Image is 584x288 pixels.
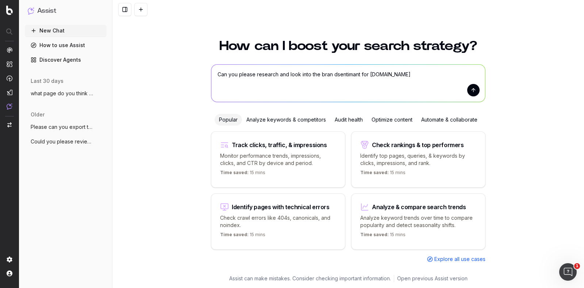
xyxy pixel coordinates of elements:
[220,232,249,237] span: Time saved:
[28,7,34,14] img: Assist
[25,39,107,51] a: How to use Assist
[211,39,485,53] h1: How can I boost your search strategy?
[220,232,265,241] p: 15 mins
[220,152,336,167] p: Monitor performance trends, impressions, clicks, and CTR by device and period.
[367,114,417,126] div: Optimize content
[25,121,107,133] button: Please can you export the list of URLs t
[7,122,12,127] img: Switch project
[360,170,389,175] span: Time saved:
[360,232,406,241] p: 15 mins
[25,136,107,147] button: Could you please review this page and an
[559,263,577,281] iframe: Intercom live chat
[25,88,107,99] button: what page do you think would work best t
[7,75,12,81] img: Activation
[31,111,45,118] span: older
[360,214,476,229] p: Analyze keyword trends over time to compare popularity and detect seasonality shifts.
[220,170,265,178] p: 15 mins
[31,123,95,131] span: Please can you export the list of URLs t
[360,152,476,167] p: Identify top pages, queries, & keywords by clicks, impressions, and rank.
[215,114,242,126] div: Popular
[37,6,56,16] h1: Assist
[220,170,249,175] span: Time saved:
[31,90,95,97] span: what page do you think would work best t
[31,77,64,85] span: last 30 days
[360,170,406,178] p: 15 mins
[7,61,12,67] img: Intelligence
[417,114,482,126] div: Automate & collaborate
[232,204,330,210] div: Identify pages with technical errors
[25,25,107,37] button: New Chat
[232,142,327,148] div: Track clicks, traffic, & impressions
[360,232,389,237] span: Time saved:
[220,214,336,229] p: Check crawl errors like 404s, canonicals, and noindex.
[28,6,104,16] button: Assist
[330,114,367,126] div: Audit health
[427,256,485,263] a: Explore all use cases
[31,138,95,145] span: Could you please review this page and an
[397,275,468,282] a: Open previous Assist version
[25,54,107,66] a: Discover Agents
[7,270,12,276] img: My account
[229,275,391,282] p: Assist can make mistakes. Consider checking important information.
[372,204,466,210] div: Analyze & compare search trends
[211,65,485,102] textarea: Can you please research and look into the bran dsentimant for [DOMAIN_NAME]
[7,257,12,262] img: Setting
[242,114,330,126] div: Analyze keywords & competitors
[574,263,580,269] span: 1
[7,89,12,95] img: Studio
[7,47,12,53] img: Analytics
[6,5,13,15] img: Botify logo
[434,256,485,263] span: Explore all use cases
[7,103,12,110] img: Assist
[372,142,464,148] div: Check rankings & top performers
